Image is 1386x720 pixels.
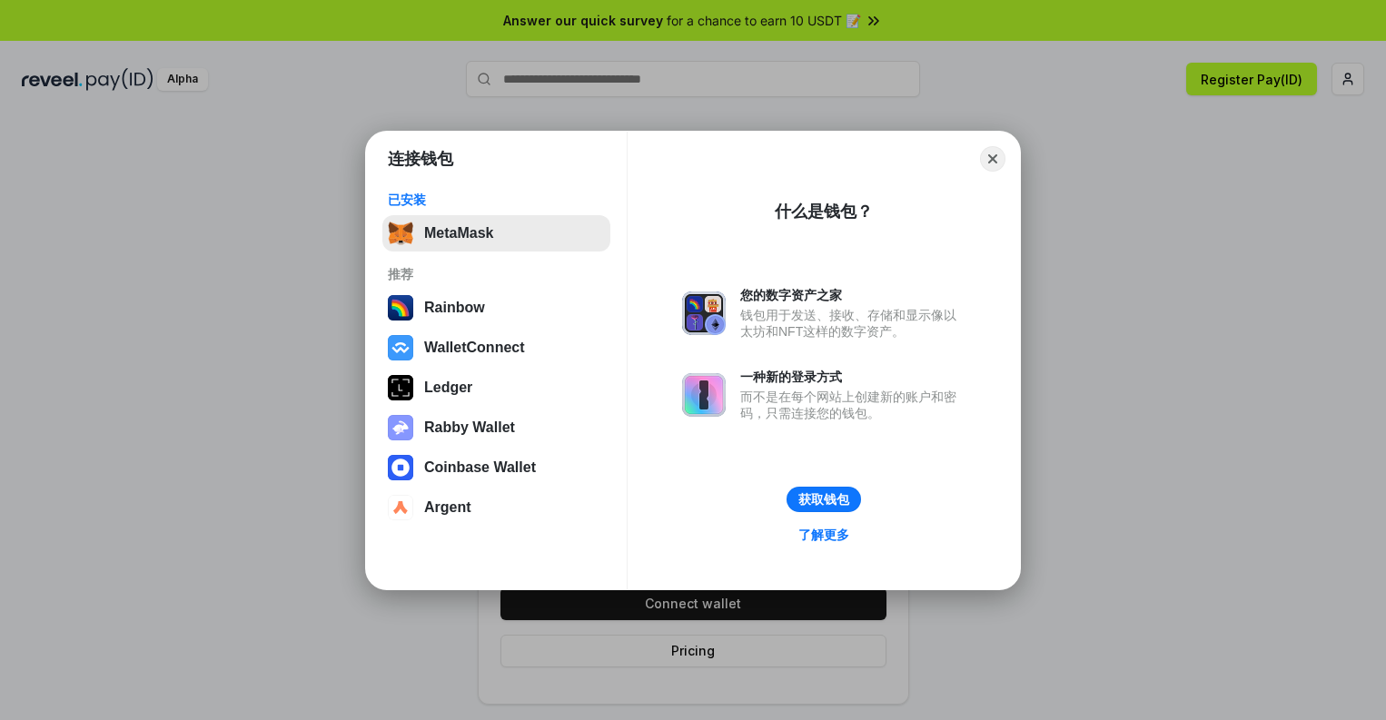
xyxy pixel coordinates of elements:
div: MetaMask [424,225,493,242]
div: 已安装 [388,192,605,208]
button: MetaMask [382,215,610,252]
img: svg+xml,%3Csvg%20fill%3D%22none%22%20height%3D%2233%22%20viewBox%3D%220%200%2035%2033%22%20width%... [388,221,413,246]
button: Argent [382,489,610,526]
button: WalletConnect [382,330,610,366]
img: svg+xml,%3Csvg%20width%3D%2228%22%20height%3D%2228%22%20viewBox%3D%220%200%2028%2028%22%20fill%3D... [388,455,413,480]
img: svg+xml,%3Csvg%20xmlns%3D%22http%3A%2F%2Fwww.w3.org%2F2000%2Fsvg%22%20fill%3D%22none%22%20viewBox... [682,373,726,417]
img: svg+xml,%3Csvg%20xmlns%3D%22http%3A%2F%2Fwww.w3.org%2F2000%2Fsvg%22%20fill%3D%22none%22%20viewBox... [388,415,413,440]
button: Rabby Wallet [382,409,610,446]
div: 推荐 [388,266,605,282]
img: svg+xml,%3Csvg%20width%3D%2228%22%20height%3D%2228%22%20viewBox%3D%220%200%2028%2028%22%20fill%3D... [388,335,413,360]
button: Close [980,146,1005,172]
img: svg+xml,%3Csvg%20xmlns%3D%22http%3A%2F%2Fwww.w3.org%2F2000%2Fsvg%22%20fill%3D%22none%22%20viewBox... [682,291,726,335]
div: 而不是在每个网站上创建新的账户和密码，只需连接您的钱包。 [740,389,965,421]
h1: 连接钱包 [388,148,453,170]
img: svg+xml,%3Csvg%20width%3D%22120%22%20height%3D%22120%22%20viewBox%3D%220%200%20120%20120%22%20fil... [388,295,413,321]
button: Ledger [382,370,610,406]
div: 一种新的登录方式 [740,369,965,385]
div: Rainbow [424,300,485,316]
div: WalletConnect [424,340,525,356]
div: Coinbase Wallet [424,459,536,476]
img: svg+xml,%3Csvg%20xmlns%3D%22http%3A%2F%2Fwww.w3.org%2F2000%2Fsvg%22%20width%3D%2228%22%20height%3... [388,375,413,400]
div: Ledger [424,380,472,396]
button: 获取钱包 [787,487,861,512]
div: 获取钱包 [798,491,849,508]
button: Coinbase Wallet [382,449,610,486]
a: 了解更多 [787,523,860,547]
div: Rabby Wallet [424,419,515,436]
div: 您的数字资产之家 [740,287,965,303]
div: Argent [424,499,471,516]
div: 了解更多 [798,527,849,543]
img: svg+xml,%3Csvg%20width%3D%2228%22%20height%3D%2228%22%20viewBox%3D%220%200%2028%2028%22%20fill%3D... [388,495,413,520]
div: 什么是钱包？ [775,201,873,222]
div: 钱包用于发送、接收、存储和显示像以太坊和NFT这样的数字资产。 [740,307,965,340]
button: Rainbow [382,290,610,326]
